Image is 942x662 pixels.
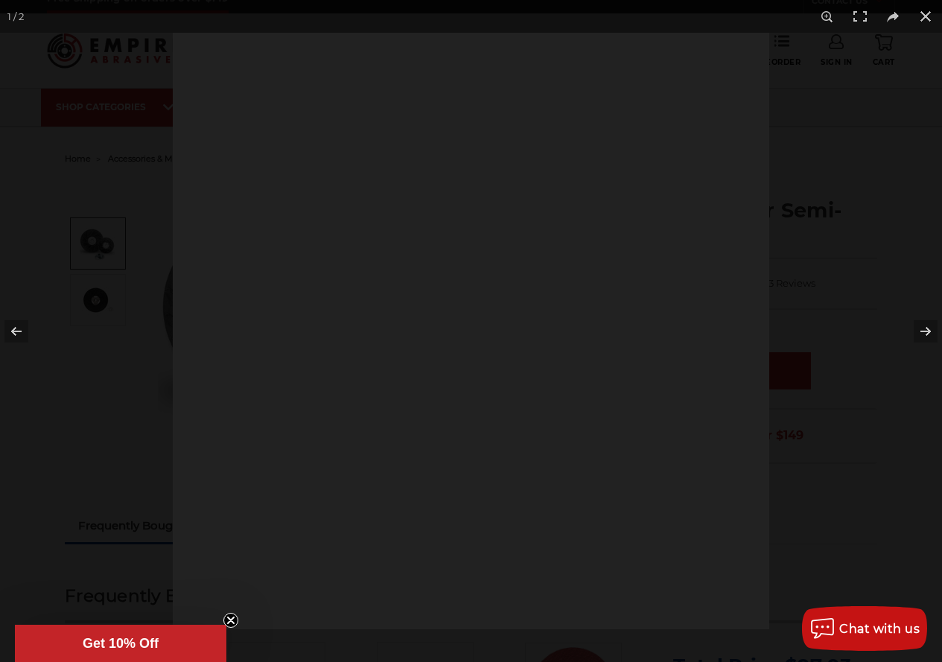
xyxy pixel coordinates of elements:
[802,606,927,651] button: Chat with us
[83,636,159,651] span: Get 10% Off
[839,622,920,636] span: Chat with us
[223,613,238,628] button: Close teaser
[890,294,942,369] button: Next (arrow right)
[15,625,226,662] div: Get 10% OffClose teaser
